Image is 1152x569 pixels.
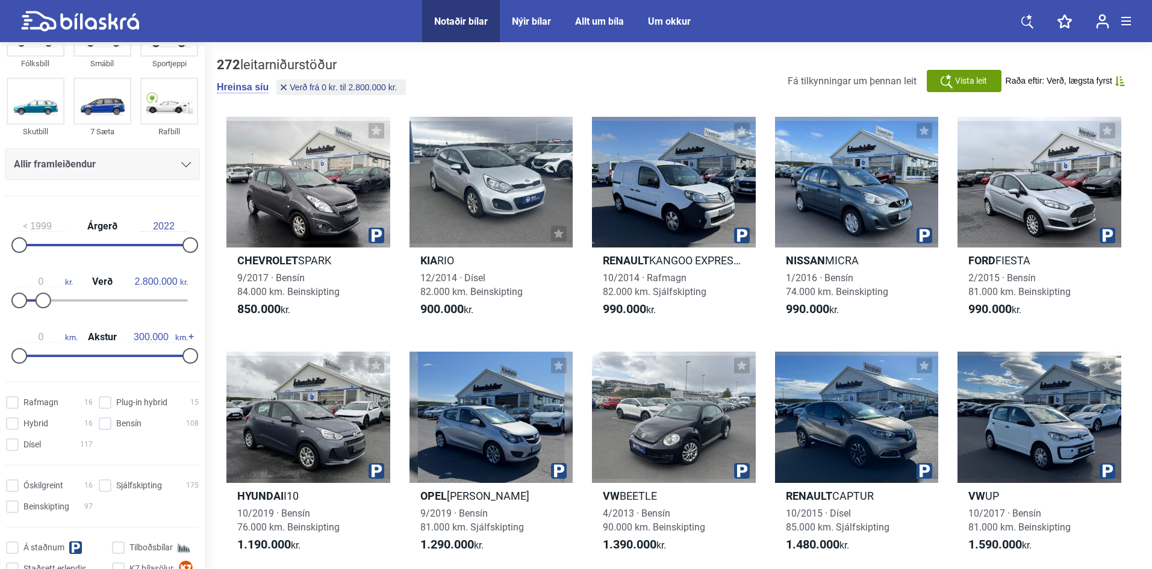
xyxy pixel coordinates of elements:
h2: CAPTUR [775,489,939,503]
span: Sjálfskipting [116,479,162,492]
span: Verð [89,277,116,287]
span: Raða eftir: Verð, lægsta fyrst [1006,76,1112,86]
span: 10/2015 · Dísel 85.000 km. Sjálfskipting [786,508,889,533]
span: Hybrid [23,417,48,430]
a: RenaultCAPTUR10/2015 · Dísel85.000 km. Sjálfskipting1.480.000kr. [775,352,939,562]
b: 900.000 [420,302,464,316]
span: kr. [17,276,73,287]
span: kr. [603,302,656,317]
span: kr. [420,302,473,317]
b: Renault [786,490,832,502]
span: 9/2017 · Bensín 84.000 km. Beinskipting [237,272,340,297]
a: HyundaiI1010/2019 · Bensín76.000 km. Beinskipting1.190.000kr. [226,352,390,562]
h2: BEETLE [592,489,756,503]
a: NissanMICRA1/2016 · Bensín74.000 km. Beinskipting990.000kr. [775,117,939,328]
b: 1.190.000 [237,537,291,552]
a: VWUP10/2017 · Bensín81.000 km. Beinskipting1.590.000kr. [957,352,1121,562]
b: 990.000 [603,302,646,316]
b: Renault [603,254,649,267]
a: Allt um bíla [575,16,624,27]
b: Ford [968,254,995,267]
a: Notaðir bílar [434,16,488,27]
b: Nissan [786,254,825,267]
h2: KANGOO EXPRESS ZE [592,253,756,267]
button: Verð frá 0 kr. til 2.800.000 kr. [276,79,405,95]
span: Rafmagn [23,396,58,409]
span: Allir framleiðendur [14,156,96,173]
img: parking.png [1100,228,1115,243]
span: Bensín [116,417,142,430]
h2: MICRA [775,253,939,267]
span: 4/2013 · Bensín 90.000 km. Beinskipting [603,508,705,533]
span: kr. [420,538,484,552]
b: VW [968,490,985,502]
span: kr. [237,302,290,317]
span: 10/2014 · Rafmagn 82.000 km. Sjálfskipting [603,272,706,297]
img: parking.png [917,463,932,479]
span: 9/2019 · Bensín 81.000 km. Sjálfskipting [420,508,524,533]
img: parking.png [1100,463,1115,479]
div: leitarniðurstöður [217,57,409,73]
div: 7 Sæta [73,125,131,138]
img: parking.png [551,463,567,479]
a: VWBEETLE4/2013 · Bensín90.000 km. Beinskipting1.390.000kr. [592,352,756,562]
h2: RIO [409,253,573,267]
span: Beinskipting [23,500,69,513]
span: Verð frá 0 kr. til 2.800.000 kr. [290,83,397,92]
span: kr. [968,538,1032,552]
img: parking.png [734,228,750,243]
div: Smábíl [73,57,131,70]
a: ChevroletSPARK9/2017 · Bensín84.000 km. Beinskipting850.000kr. [226,117,390,328]
span: 97 [84,500,93,513]
b: Kia [420,254,437,267]
b: 1.480.000 [786,537,839,552]
span: 117 [80,438,93,451]
span: Fá tilkynningar um þennan leit [788,75,917,87]
span: kr. [132,276,188,287]
span: 1/2016 · Bensín 74.000 km. Beinskipting [786,272,888,297]
span: Á staðnum [23,541,64,554]
b: 1.290.000 [420,537,474,552]
a: KiaRIO12/2014 · Dísel82.000 km. Beinskipting900.000kr. [409,117,573,328]
span: 10/2019 · Bensín 76.000 km. Beinskipting [237,508,340,533]
span: 2/2015 · Bensín 81.000 km. Beinskipting [968,272,1071,297]
span: 16 [84,417,93,430]
span: 10/2017 · Bensín 81.000 km. Beinskipting [968,508,1071,533]
a: Um okkur [648,16,691,27]
span: Tilboðsbílar [129,541,173,554]
img: user-login.svg [1096,14,1109,29]
span: kr. [968,302,1021,317]
a: FordFIESTA2/2015 · Bensín81.000 km. Beinskipting990.000kr. [957,117,1121,328]
span: Dísel [23,438,41,451]
span: 16 [84,479,93,492]
span: kr. [786,538,849,552]
span: Óskilgreint [23,479,63,492]
b: 1.590.000 [968,537,1022,552]
b: 990.000 [786,302,829,316]
span: 108 [186,417,199,430]
span: 175 [186,479,199,492]
b: 272 [217,57,240,72]
h2: FIESTA [957,253,1121,267]
button: Raða eftir: Verð, lægsta fyrst [1006,76,1125,86]
span: 16 [84,396,93,409]
span: Akstur [85,332,120,342]
span: kr. [603,538,666,552]
b: 850.000 [237,302,281,316]
div: Sportjeppi [140,57,198,70]
a: Nýir bílar [512,16,551,27]
div: Fólksbíll [7,57,64,70]
b: Opel [420,490,447,502]
span: km. [127,332,188,343]
span: Árgerð [84,222,120,231]
a: RenaultKANGOO EXPRESS ZE10/2014 · Rafmagn82.000 km. Sjálfskipting990.000kr. [592,117,756,328]
button: Hreinsa síu [217,81,269,93]
h2: UP [957,489,1121,503]
img: parking.png [369,228,384,243]
h2: [PERSON_NAME] [409,489,573,503]
span: kr. [237,538,300,552]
